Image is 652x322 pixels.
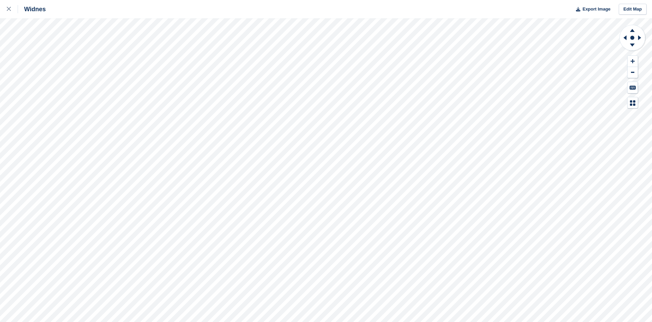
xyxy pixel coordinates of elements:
[628,97,638,108] button: Map Legend
[582,6,610,13] span: Export Image
[628,82,638,93] button: Keyboard Shortcuts
[619,4,647,15] a: Edit Map
[628,67,638,78] button: Zoom Out
[572,4,611,15] button: Export Image
[628,56,638,67] button: Zoom In
[18,5,46,13] div: Widnes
